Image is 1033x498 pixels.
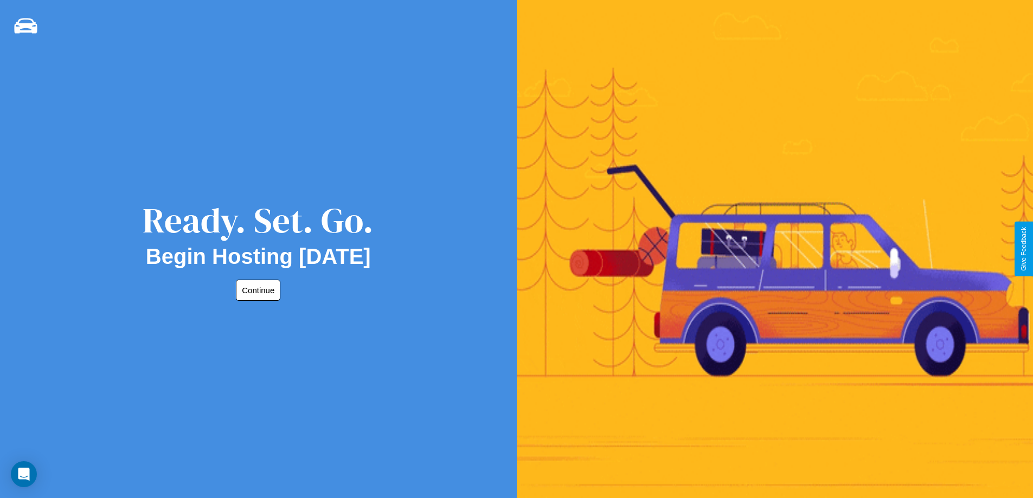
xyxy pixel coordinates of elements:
button: Continue [236,280,280,301]
div: Give Feedback [1020,227,1028,271]
h2: Begin Hosting [DATE] [146,244,371,269]
div: Ready. Set. Go. [143,196,374,244]
div: Open Intercom Messenger [11,461,37,487]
